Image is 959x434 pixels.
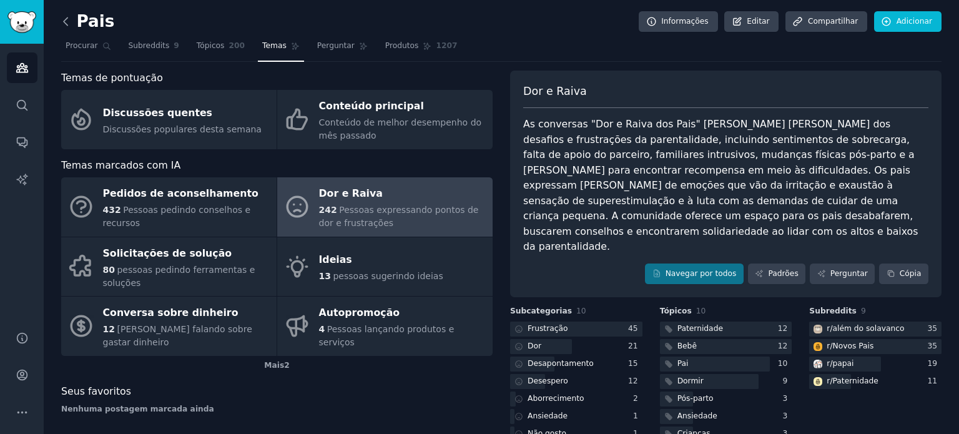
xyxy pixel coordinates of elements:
[319,254,352,265] font: Ideias
[319,187,383,199] font: Dor e Raiva
[61,159,180,171] font: Temas marcados com IA
[61,72,163,84] font: Temas de pontuação
[827,377,832,385] font: r/
[809,357,942,372] a: papair/papai19
[827,324,832,333] font: r/
[809,339,942,355] a: Novos Paisr/Novos Pais35
[510,357,642,372] a: Desapontamento15
[814,360,822,368] img: papai
[927,377,937,385] font: 11
[677,377,704,385] font: Dormir
[633,412,638,420] font: 1
[528,394,584,403] font: Aborrecimento
[666,269,737,278] font: Navegar por todos
[319,100,424,112] font: Conteúdo principal
[528,377,568,385] font: Desespero
[576,307,586,315] font: 10
[814,377,822,386] img: Paternidade
[319,205,479,228] font: Pessoas expressando pontos de dor e frustrações
[510,374,642,390] a: Desespero12
[103,265,255,288] font: pessoas pedindo ferramentas e soluções
[381,36,462,62] a: Produtos1207
[628,359,638,368] font: 15
[879,264,928,285] button: Cópia
[927,359,937,368] font: 19
[61,237,277,297] a: Solicitações de solução80pessoas pedindo ferramentas e soluções
[103,307,239,318] font: Conversa sobre dinheiro
[313,36,372,62] a: Perguntar
[633,394,638,403] font: 2
[510,409,642,425] a: Ansiedade1
[528,342,541,350] font: Dor
[103,247,232,259] font: Solicitações de solução
[61,36,116,62] a: Procurar
[660,409,792,425] a: Ansiedade3
[7,11,36,33] img: Logotipo do GummySearch
[809,307,857,315] font: Subreddits
[124,36,184,62] a: Subreddits9
[277,177,493,237] a: Dor e Raiva242Pessoas expressando pontos de dor e frustrações
[696,307,706,315] font: 10
[783,394,788,403] font: 3
[809,374,942,390] a: Paternidader/Paternidade11
[677,412,717,420] font: Ansiedade
[510,322,642,337] a: Frustração45
[645,264,744,285] a: Navegar por todos
[927,342,937,350] font: 35
[661,17,709,26] font: Informações
[61,297,277,356] a: Conversa sobre dinheiro12[PERSON_NAME] falando sobre gastar dinheiro
[639,11,718,32] a: Informações
[768,269,798,278] font: Padrões
[833,324,905,333] font: além do solavanco
[628,342,638,350] font: 21
[814,342,822,351] img: Novos Pais
[174,41,179,50] font: 9
[724,11,779,32] a: Editar
[319,307,400,318] font: Autopromoção
[284,361,290,370] font: 2
[262,41,287,50] font: Temas
[778,359,788,368] font: 10
[748,264,805,285] a: Padrões
[833,359,854,368] font: papai
[810,264,875,285] a: Perguntar
[660,392,792,407] a: Pós-parto3
[677,342,697,350] font: Bebê
[897,17,932,26] font: Adicionar
[778,342,788,350] font: 12
[197,41,225,50] font: Tópicos
[319,324,455,347] font: Pessoas lançando produtos e serviços
[510,307,572,315] font: Subcategorias
[229,41,245,50] font: 200
[927,324,937,333] font: 35
[814,325,822,333] img: além do solavanco
[528,359,594,368] font: Desapontamento
[778,324,788,333] font: 12
[827,359,832,368] font: r/
[660,357,792,372] a: Pai10
[628,324,638,333] font: 45
[660,307,692,315] font: Tópicos
[319,117,482,141] font: Conteúdo de melhor desempenho do mês passado
[510,339,642,355] a: Dor21
[677,359,689,368] font: Pai
[103,205,121,215] font: 432
[874,11,942,32] a: Adicionar
[192,36,249,62] a: Tópicos200
[677,394,714,403] font: Pós-parto
[677,324,723,333] font: Paternidade
[61,405,214,413] font: Nenhuma postagem marcada ainda
[900,269,922,278] font: Cópia
[264,361,284,370] font: Mais
[523,118,921,252] font: As conversas "Dor e Raiva dos Pais" [PERSON_NAME] [PERSON_NAME] dos desafios e frustrações da par...
[129,41,170,50] font: Subreddits
[277,297,493,356] a: Autopromoção4Pessoas lançando produtos e serviços
[830,269,868,278] font: Perguntar
[660,339,792,355] a: Bebê12
[317,41,355,50] font: Perguntar
[66,41,98,50] font: Procurar
[333,271,443,281] font: pessoas sugerindo ideias
[528,324,568,333] font: Frustração
[523,85,587,97] font: Dor e Raiva
[61,177,277,237] a: Pedidos de aconselhamento432Pessoas pedindo conselhos e recursos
